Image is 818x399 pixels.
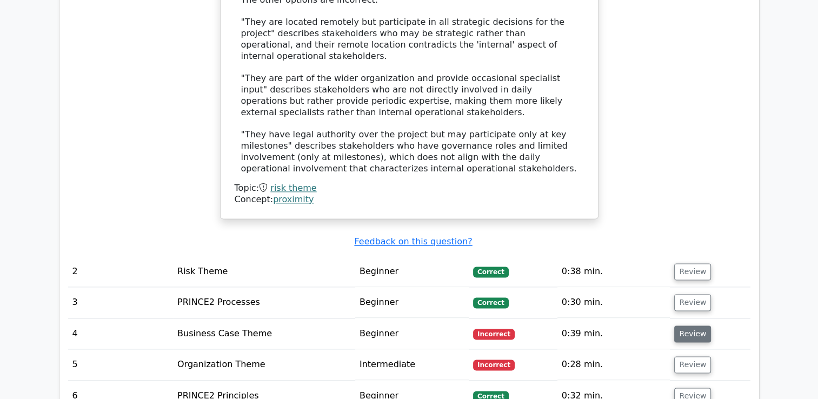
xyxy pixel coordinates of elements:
button: Review [674,325,711,342]
td: Beginner [355,256,469,287]
td: 0:28 min. [557,349,670,380]
td: Beginner [355,318,469,349]
span: Correct [473,267,508,277]
td: 0:39 min. [557,318,670,349]
button: Review [674,263,711,280]
td: Beginner [355,287,469,318]
td: PRINCE2 Processes [173,287,355,318]
button: Review [674,356,711,373]
a: risk theme [270,183,316,193]
td: 5 [68,349,173,380]
a: proximity [273,194,314,204]
td: Business Case Theme [173,318,355,349]
div: Topic: [235,183,584,194]
td: Intermediate [355,349,469,380]
span: Incorrect [473,329,515,340]
span: Correct [473,297,508,308]
a: Feedback on this question? [354,236,472,247]
button: Review [674,294,711,311]
td: 2 [68,256,173,287]
td: Organization Theme [173,349,355,380]
td: 0:30 min. [557,287,670,318]
div: Concept: [235,194,584,205]
td: 4 [68,318,173,349]
td: 0:38 min. [557,256,670,287]
td: 3 [68,287,173,318]
td: Risk Theme [173,256,355,287]
span: Incorrect [473,360,515,370]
